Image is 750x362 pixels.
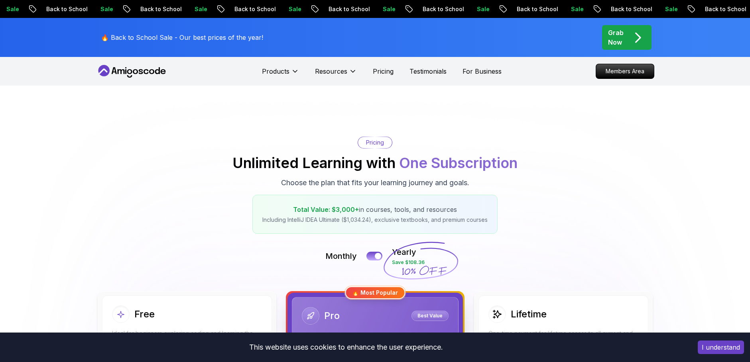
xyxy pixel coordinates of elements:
[373,67,394,76] a: Pricing
[608,28,624,47] p: Grab Now
[488,329,638,345] p: One-time payment for lifetime access to all current and future courses.
[604,5,659,13] p: Back to School
[659,5,684,13] p: Sale
[188,5,214,13] p: Sale
[281,177,469,188] p: Choose the plan that fits your learning journey and goals.
[6,339,686,356] div: This website uses cookies to enhance the user experience.
[232,155,518,171] h2: Unlimited Learning with
[698,340,744,354] button: Accept cookies
[315,67,357,82] button: Resources
[262,67,289,76] p: Products
[94,5,120,13] p: Sale
[262,67,299,82] button: Products
[134,5,188,13] p: Back to School
[565,5,590,13] p: Sale
[366,139,384,147] p: Pricing
[112,329,262,345] p: Ideal for beginners exploring coding and learning the basics for free.
[322,5,376,13] p: Back to School
[325,250,357,262] p: Monthly
[262,216,488,224] p: Including IntelliJ IDEA Ultimate ($1,034.24), exclusive textbooks, and premium courses
[376,5,402,13] p: Sale
[596,64,654,79] a: Members Area
[399,154,518,172] span: One Subscription
[293,205,359,213] span: Total Value: $3,000+
[134,308,155,321] h2: Free
[282,5,308,13] p: Sale
[315,67,347,76] p: Resources
[262,205,488,214] p: in courses, tools, and resources
[416,5,470,13] p: Back to School
[228,5,282,13] p: Back to School
[413,312,447,320] p: Best Value
[470,5,496,13] p: Sale
[511,308,547,321] h2: Lifetime
[463,67,502,76] a: For Business
[409,67,447,76] a: Testimonials
[302,331,449,339] p: Everything in Free, plus
[324,309,340,322] h2: Pro
[40,5,94,13] p: Back to School
[510,5,565,13] p: Back to School
[101,33,263,42] p: 🔥 Back to School Sale - Our best prices of the year!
